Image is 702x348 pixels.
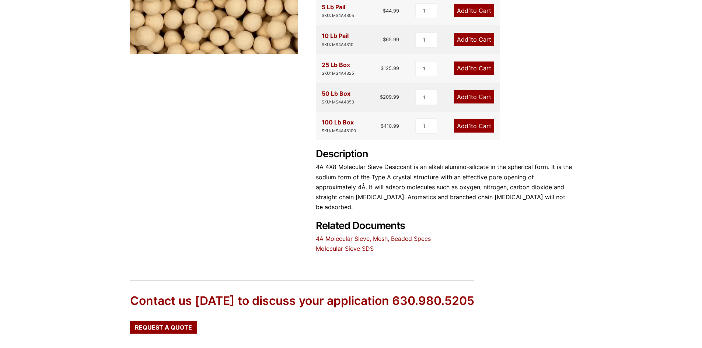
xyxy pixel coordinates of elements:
[322,2,354,19] div: 5 Lb Pail
[322,41,353,48] div: SKU: MS4A4810
[454,33,494,46] a: Add1to Cart
[316,235,431,242] a: 4A Molecular Sieve, Mesh, Beaded Specs
[322,70,354,77] div: SKU: MS4A4825
[454,4,494,17] a: Add1to Cart
[454,119,494,133] a: Add1to Cart
[322,60,354,77] div: 25 Lb Box
[322,89,354,106] div: 50 Lb Box
[130,293,474,309] div: Contact us [DATE] to discuss your application 630.980.5205
[383,8,386,14] span: $
[381,123,399,129] bdi: 410.99
[468,122,471,130] span: 1
[383,8,399,14] bdi: 44.99
[380,94,399,100] bdi: 209.99
[316,162,572,212] p: 4A 4X8 Molecular Sieve Desiccant is an alkali alumino-silicate in the spherical form. It is the s...
[316,148,572,160] h2: Description
[454,90,494,103] a: Add1to Cart
[380,94,383,100] span: $
[381,65,399,71] bdi: 125.99
[468,64,471,72] span: 1
[381,123,384,129] span: $
[381,65,384,71] span: $
[322,117,356,134] div: 100 Lb Box
[468,7,471,14] span: 1
[322,12,354,19] div: SKU: MS4A4805
[322,127,356,134] div: SKU: MS4A48100
[468,36,471,43] span: 1
[135,324,192,330] span: Request a Quote
[468,93,471,101] span: 1
[130,321,197,333] a: Request a Quote
[454,61,494,75] a: Add1to Cart
[383,36,399,42] bdi: 65.99
[322,99,354,106] div: SKU: MS4A4850
[322,31,353,48] div: 10 Lb Pail
[383,36,386,42] span: $
[316,245,374,252] a: Molecular Sieve SDS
